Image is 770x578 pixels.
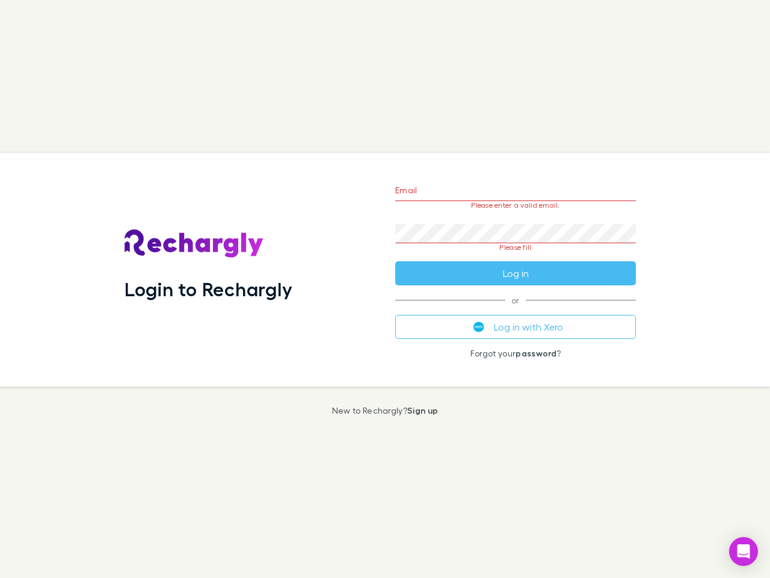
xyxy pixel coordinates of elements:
button: Log in [395,261,636,285]
p: Please fill [395,243,636,252]
h1: Login to Rechargly [125,278,292,300]
p: Forgot your ? [395,349,636,358]
p: New to Rechargly? [332,406,439,415]
div: Open Intercom Messenger [729,537,758,566]
a: password [516,348,556,358]
img: Rechargly's Logo [125,229,264,258]
button: Log in with Xero [395,315,636,339]
p: Please enter a valid email. [395,201,636,210]
img: Xero's logo [473,322,484,332]
a: Sign up [407,405,438,415]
